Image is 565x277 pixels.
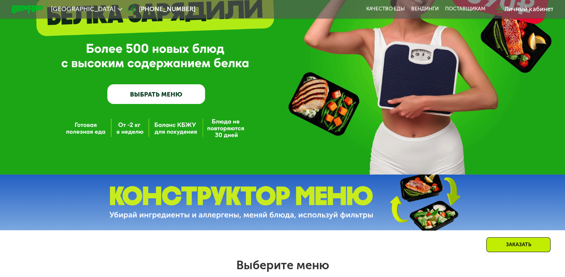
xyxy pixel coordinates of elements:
span: [GEOGRAPHIC_DATA] [51,6,116,12]
a: Качество еды [366,6,405,12]
a: [PHONE_NUMBER] [126,4,195,14]
h2: Выберите меню [25,258,540,273]
div: поставщикам [445,6,486,12]
div: Заказать [486,237,551,252]
a: Вендинги [411,6,439,12]
div: Личный кабинет [504,4,553,14]
a: ВЫБРАТЬ МЕНЮ [107,84,205,104]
